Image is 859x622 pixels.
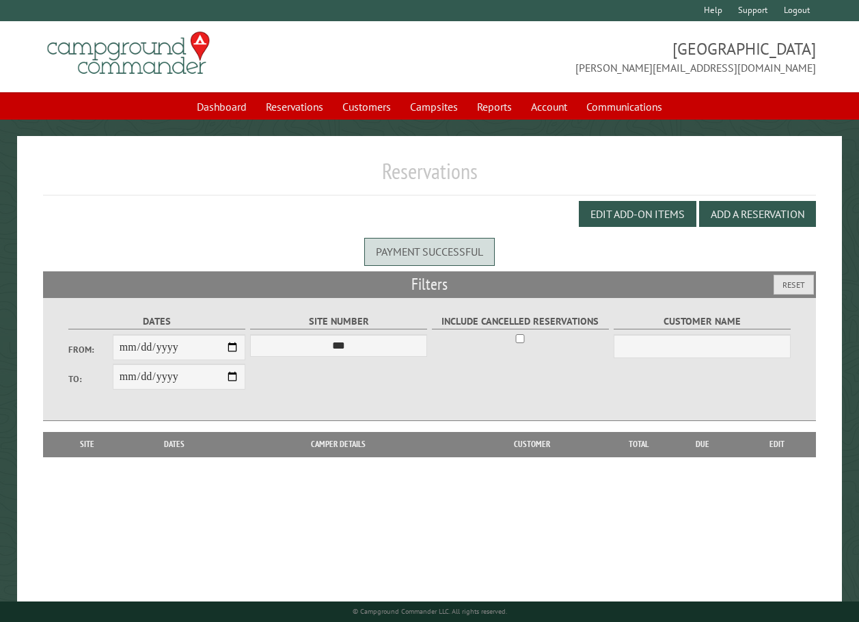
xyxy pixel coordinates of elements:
[68,373,113,386] label: To:
[402,94,466,120] a: Campsites
[364,238,495,265] div: Payment successful
[774,275,814,295] button: Reset
[353,607,507,616] small: © Campground Commander LLC. All rights reserved.
[614,314,791,329] label: Customer Name
[68,314,245,329] label: Dates
[452,432,611,457] th: Customer
[612,432,666,457] th: Total
[223,432,453,457] th: Camper Details
[699,201,816,227] button: Add a Reservation
[430,38,817,76] span: [GEOGRAPHIC_DATA] [PERSON_NAME][EMAIL_ADDRESS][DOMAIN_NAME]
[125,432,223,457] th: Dates
[258,94,331,120] a: Reservations
[68,343,113,356] label: From:
[43,271,816,297] h2: Filters
[579,201,696,227] button: Edit Add-on Items
[43,158,816,195] h1: Reservations
[43,27,214,80] img: Campground Commander
[739,432,817,457] th: Edit
[334,94,399,120] a: Customers
[469,94,520,120] a: Reports
[189,94,255,120] a: Dashboard
[666,432,739,457] th: Due
[523,94,575,120] a: Account
[432,314,609,329] label: Include Cancelled Reservations
[578,94,670,120] a: Communications
[250,314,427,329] label: Site Number
[50,432,125,457] th: Site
